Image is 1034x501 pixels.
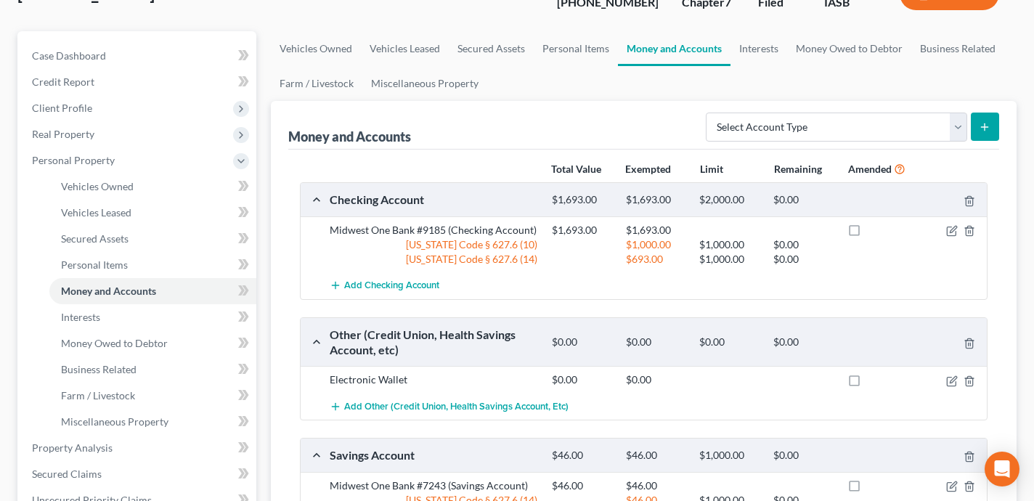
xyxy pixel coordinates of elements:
[551,163,601,175] strong: Total Value
[49,174,256,200] a: Vehicles Owned
[61,285,156,297] span: Money and Accounts
[49,304,256,330] a: Interests
[288,128,411,145] div: Money and Accounts
[545,223,619,237] div: $1,693.00
[766,193,840,207] div: $0.00
[344,401,569,412] span: Add Other (Credit Union, Health Savings Account, etc)
[362,66,487,101] a: Miscellaneous Property
[61,363,137,375] span: Business Related
[61,337,168,349] span: Money Owed to Debtor
[20,461,256,487] a: Secured Claims
[330,272,439,299] button: Add Checking Account
[692,193,766,207] div: $2,000.00
[545,193,619,207] div: $1,693.00
[271,66,362,101] a: Farm / Livestock
[32,154,115,166] span: Personal Property
[322,223,545,237] div: Midwest One Bank #9185 (Checking Account)
[322,252,545,266] div: [US_STATE] Code § 627.6 (14)
[61,311,100,323] span: Interests
[49,278,256,304] a: Money and Accounts
[32,128,94,140] span: Real Property
[619,193,693,207] div: $1,693.00
[49,226,256,252] a: Secured Assets
[61,258,128,271] span: Personal Items
[20,435,256,461] a: Property Analysis
[766,237,840,252] div: $0.00
[49,409,256,435] a: Miscellaneous Property
[20,69,256,95] a: Credit Report
[545,335,619,349] div: $0.00
[49,200,256,226] a: Vehicles Leased
[32,468,102,480] span: Secured Claims
[32,49,106,62] span: Case Dashboard
[322,192,545,207] div: Checking Account
[692,237,766,252] div: $1,000.00
[322,478,545,493] div: Midwest One Bank #7243 (Savings Account)
[700,163,723,175] strong: Limit
[545,478,619,493] div: $46.00
[692,335,766,349] div: $0.00
[618,31,730,66] a: Money and Accounts
[730,31,787,66] a: Interests
[619,478,693,493] div: $46.00
[32,76,94,88] span: Credit Report
[774,163,822,175] strong: Remaining
[271,31,361,66] a: Vehicles Owned
[49,252,256,278] a: Personal Items
[344,280,439,292] span: Add Checking Account
[322,237,545,252] div: [US_STATE] Code § 627.6 (10)
[848,163,892,175] strong: Amended
[534,31,618,66] a: Personal Items
[692,252,766,266] div: $1,000.00
[619,237,693,252] div: $1,000.00
[49,383,256,409] a: Farm / Livestock
[61,415,168,428] span: Miscellaneous Property
[449,31,534,66] a: Secured Assets
[330,393,569,420] button: Add Other (Credit Union, Health Savings Account, etc)
[32,102,92,114] span: Client Profile
[322,327,545,358] div: Other (Credit Union, Health Savings Account, etc)
[766,335,840,349] div: $0.00
[322,447,545,463] div: Savings Account
[61,180,134,192] span: Vehicles Owned
[322,372,545,387] div: Electronic Wallet
[61,389,135,402] span: Farm / Livestock
[787,31,911,66] a: Money Owed to Debtor
[49,357,256,383] a: Business Related
[545,449,619,463] div: $46.00
[61,206,131,219] span: Vehicles Leased
[545,372,619,387] div: $0.00
[361,31,449,66] a: Vehicles Leased
[619,252,693,266] div: $693.00
[766,449,840,463] div: $0.00
[619,335,693,349] div: $0.00
[625,163,671,175] strong: Exempted
[61,232,129,245] span: Secured Assets
[692,449,766,463] div: $1,000.00
[985,452,1019,486] div: Open Intercom Messenger
[911,31,1004,66] a: Business Related
[619,223,693,237] div: $1,693.00
[32,441,113,454] span: Property Analysis
[766,252,840,266] div: $0.00
[49,330,256,357] a: Money Owed to Debtor
[619,449,693,463] div: $46.00
[619,372,693,387] div: $0.00
[20,43,256,69] a: Case Dashboard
